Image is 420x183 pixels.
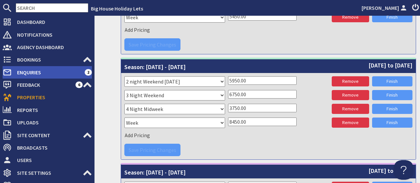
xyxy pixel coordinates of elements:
[3,67,92,78] a: Enquiries 2
[332,12,369,22] a: Remove
[91,5,143,12] a: Big House Holiday Lets
[12,80,75,90] span: Feedback
[3,155,92,165] a: Users
[3,54,92,65] a: Bookings
[124,132,150,138] a: Add Pricing
[332,76,369,86] a: Remove
[394,160,413,180] iframe: Toggle Customer Support
[3,117,92,128] a: Uploads
[12,168,83,178] span: Site Settings
[3,168,92,178] a: Site Settings
[12,54,83,65] span: Bookings
[12,130,83,140] span: Site Content
[368,166,412,175] span: [DATE] to [DATE]
[124,61,186,71] span: Season: [DATE] - [DATE]
[332,104,369,114] a: Remove
[3,42,92,52] a: Agency Dashboard
[3,29,92,40] a: Notifications
[12,42,92,52] span: Agency Dashboard
[12,29,92,40] span: Notifications
[228,104,297,112] input: Price
[12,105,92,115] span: Reports
[125,132,150,138] span: Add Pricing
[12,92,92,102] span: Properties
[228,118,297,126] input: Price
[12,155,92,165] span: Users
[3,142,92,153] a: Broadcasts
[362,4,408,12] a: [PERSON_NAME]
[124,166,186,177] span: Season: [DATE] - [DATE]
[75,82,83,88] span: 6
[3,105,92,115] a: Reports
[3,92,92,102] a: Properties
[368,61,412,70] span: [DATE] to [DATE]
[124,27,150,33] a: Add Pricing
[3,17,92,27] a: Dashboard
[3,130,92,140] a: Site Content
[85,69,92,76] span: 2
[228,12,297,21] input: Price
[12,142,92,153] span: Broadcasts
[12,117,92,128] span: Uploads
[16,3,88,12] input: SEARCH
[3,80,92,90] a: Feedback 6
[332,90,369,100] a: Remove
[125,27,150,33] span: Add Pricing
[332,118,369,128] a: Remove
[228,76,297,85] input: Price
[228,90,297,99] input: Price
[12,67,85,78] span: Enquiries
[12,17,92,27] span: Dashboard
